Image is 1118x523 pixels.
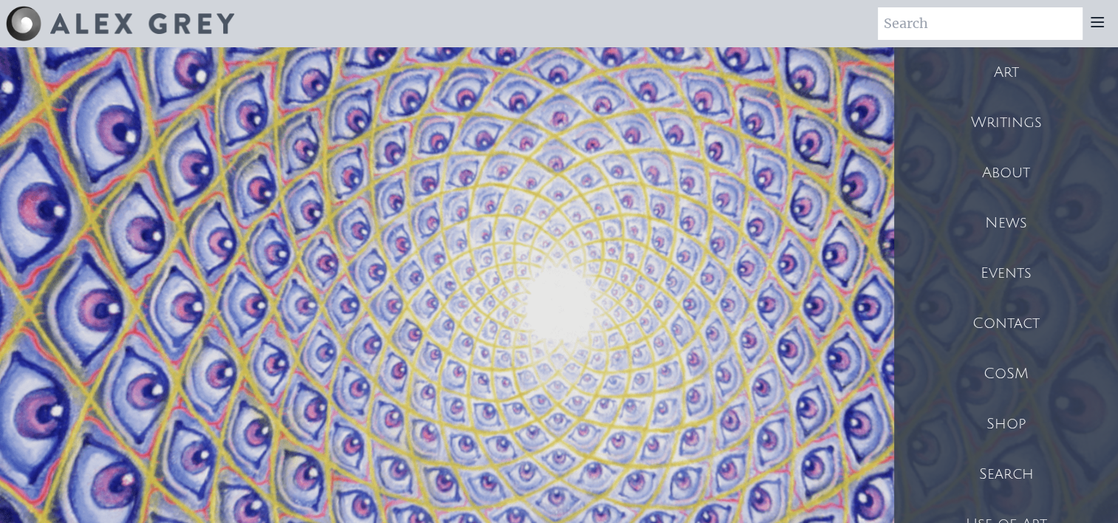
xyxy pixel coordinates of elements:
a: CoSM [894,349,1118,399]
a: Shop [894,399,1118,449]
input: Search [878,7,1083,40]
a: Contact [894,298,1118,349]
a: Art [894,47,1118,98]
a: Events [894,248,1118,298]
a: Writings [894,98,1118,148]
a: About [894,148,1118,198]
a: Search [894,449,1118,499]
a: News [894,198,1118,248]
